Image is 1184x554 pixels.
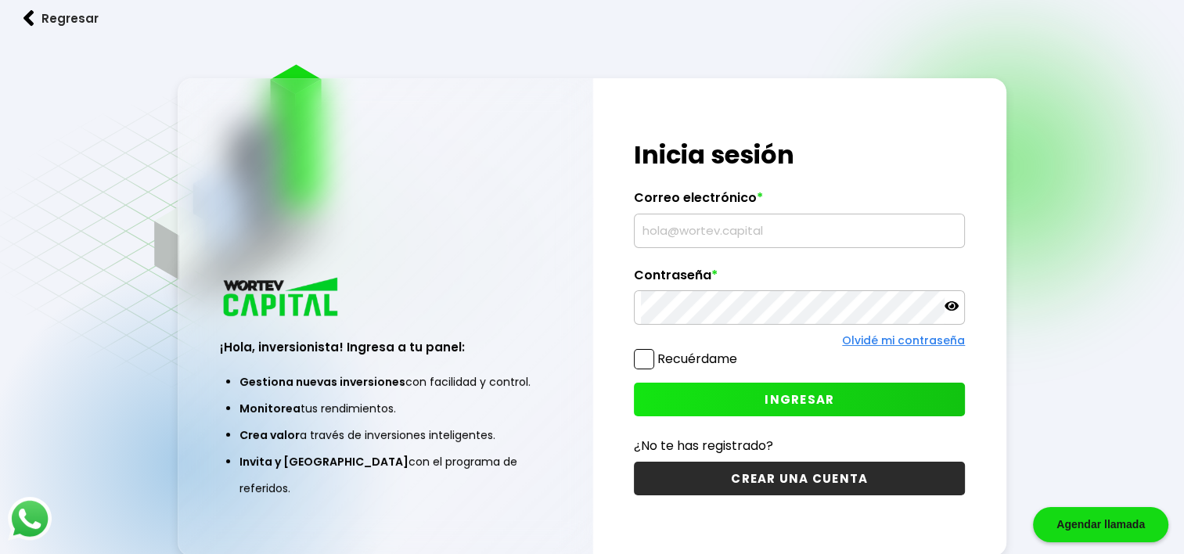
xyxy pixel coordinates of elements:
[634,383,965,416] button: INGRESAR
[239,454,408,469] span: Invita y [GEOGRAPHIC_DATA]
[23,10,34,27] img: flecha izquierda
[634,436,965,495] a: ¿No te has registrado?CREAR UNA CUENTA
[239,395,531,422] li: tus rendimientos.
[220,338,551,356] h3: ¡Hola, inversionista! Ingresa a tu panel:
[634,268,965,291] label: Contraseña
[634,136,965,174] h1: Inicia sesión
[239,422,531,448] li: a través de inversiones inteligentes.
[634,462,965,495] button: CREAR UNA CUENTA
[641,214,958,247] input: hola@wortev.capital
[8,497,52,541] img: logos_whatsapp-icon.242b2217.svg
[765,391,834,408] span: INGRESAR
[239,448,531,502] li: con el programa de referidos.
[634,436,965,455] p: ¿No te has registrado?
[239,427,300,443] span: Crea valor
[239,401,300,416] span: Monitorea
[220,275,344,322] img: logo_wortev_capital
[1033,507,1168,542] div: Agendar llamada
[239,369,531,395] li: con facilidad y control.
[842,333,965,348] a: Olvidé mi contraseña
[634,190,965,214] label: Correo electrónico
[657,350,737,368] label: Recuérdame
[239,374,405,390] span: Gestiona nuevas inversiones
